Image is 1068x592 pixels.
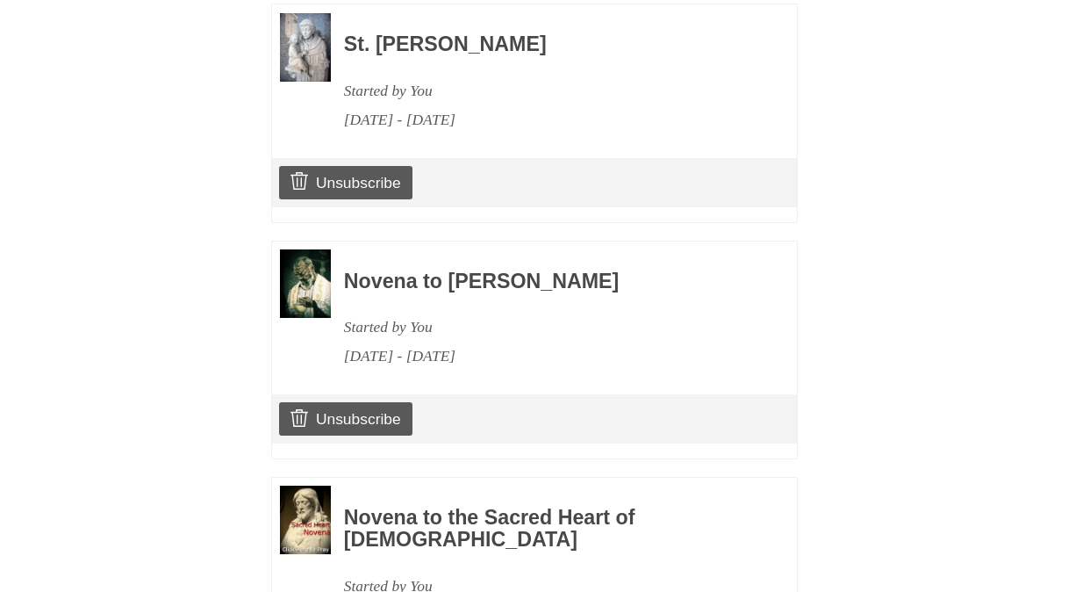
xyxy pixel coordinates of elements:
h3: Novena to the Sacred Heart of [DEMOGRAPHIC_DATA] [344,507,749,552]
div: Started by You [344,76,749,105]
h3: Novena to [PERSON_NAME] [344,271,749,293]
a: Unsubscribe [279,402,412,436]
img: Novena image [280,486,331,554]
a: Unsubscribe [279,166,412,199]
div: Started by You [344,313,749,342]
img: Novena image [280,13,331,81]
div: [DATE] - [DATE] [344,105,749,134]
div: [DATE] - [DATE] [344,342,749,371]
img: Novena image [280,249,331,318]
h3: St. [PERSON_NAME] [344,33,749,56]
